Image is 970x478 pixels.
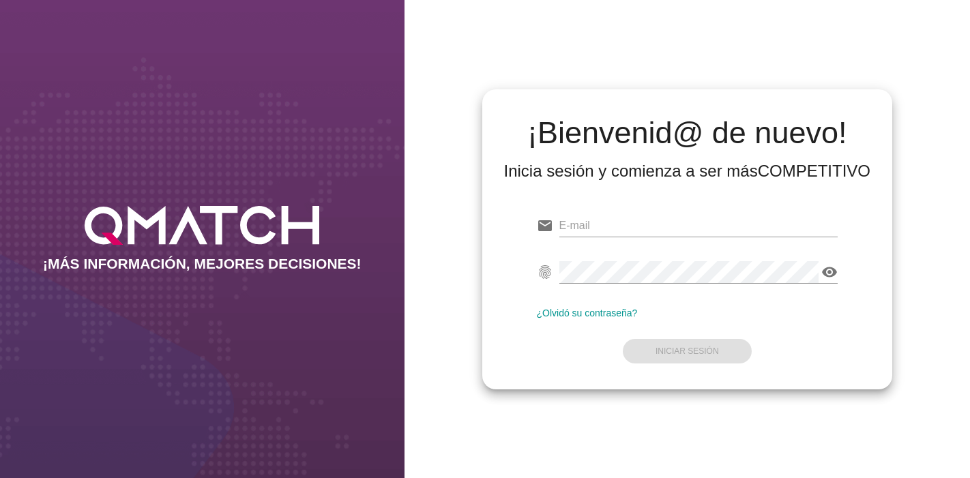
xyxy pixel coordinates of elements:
h2: ¡MÁS INFORMACIÓN, MEJORES DECISIONES! [43,256,362,272]
a: ¿Olvidó su contraseña? [537,308,638,318]
i: email [537,218,553,234]
div: Inicia sesión y comienza a ser más [504,160,871,182]
i: visibility [821,264,838,280]
h2: ¡Bienvenid@ de nuevo! [504,117,871,149]
input: E-mail [559,215,838,237]
i: fingerprint [537,264,553,280]
strong: COMPETITIVO [758,162,870,180]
